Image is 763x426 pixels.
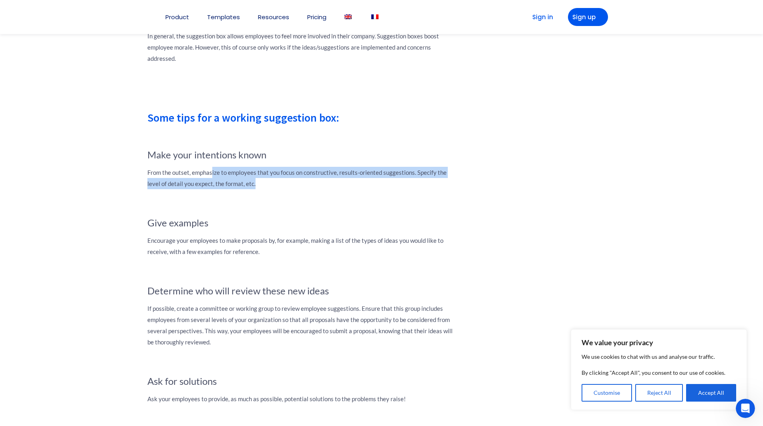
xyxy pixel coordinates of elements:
button: Accept All [686,384,736,402]
a: Templates [207,14,240,20]
p: If possible, create a committee or working group to review employee suggestions. Ensure that this... [147,303,456,348]
p: By clicking "Accept All", you consent to our use of cookies. [582,368,736,378]
a: Pricing [307,14,326,20]
a: Sign in [520,8,560,26]
h4: Make your intentions known [147,149,456,161]
h4: Ask for solutions [147,376,456,387]
p: Ask your employees to provide, as much as possible, potential solutions to the problems they raise! [147,393,456,404]
a: Resources [258,14,289,20]
iframe: Intercom live chat [736,399,755,418]
a: Sign up [568,8,608,26]
img: French [371,14,378,19]
p: Encourage your employees to make proposals by, for example, making a list of the types of ideas y... [147,235,456,257]
button: Customise [582,384,632,402]
h2: Some tips for a working suggestion box: [147,112,456,123]
button: Reject All [635,384,683,402]
p: We use cookies to chat with us and analyse our traffic. [582,352,736,362]
img: English [344,14,352,19]
p: We value your privacy [582,338,736,347]
h4: Determine who will review these new ideas [147,285,456,297]
h4: Give examples [147,217,456,229]
p: In general, the suggestion box allows employees to feel more involved in their company. Suggestio... [147,30,456,64]
a: Product [165,14,189,20]
p: From the outset, emphasize to employees that you focus on constructive, results-oriented suggesti... [147,167,456,189]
